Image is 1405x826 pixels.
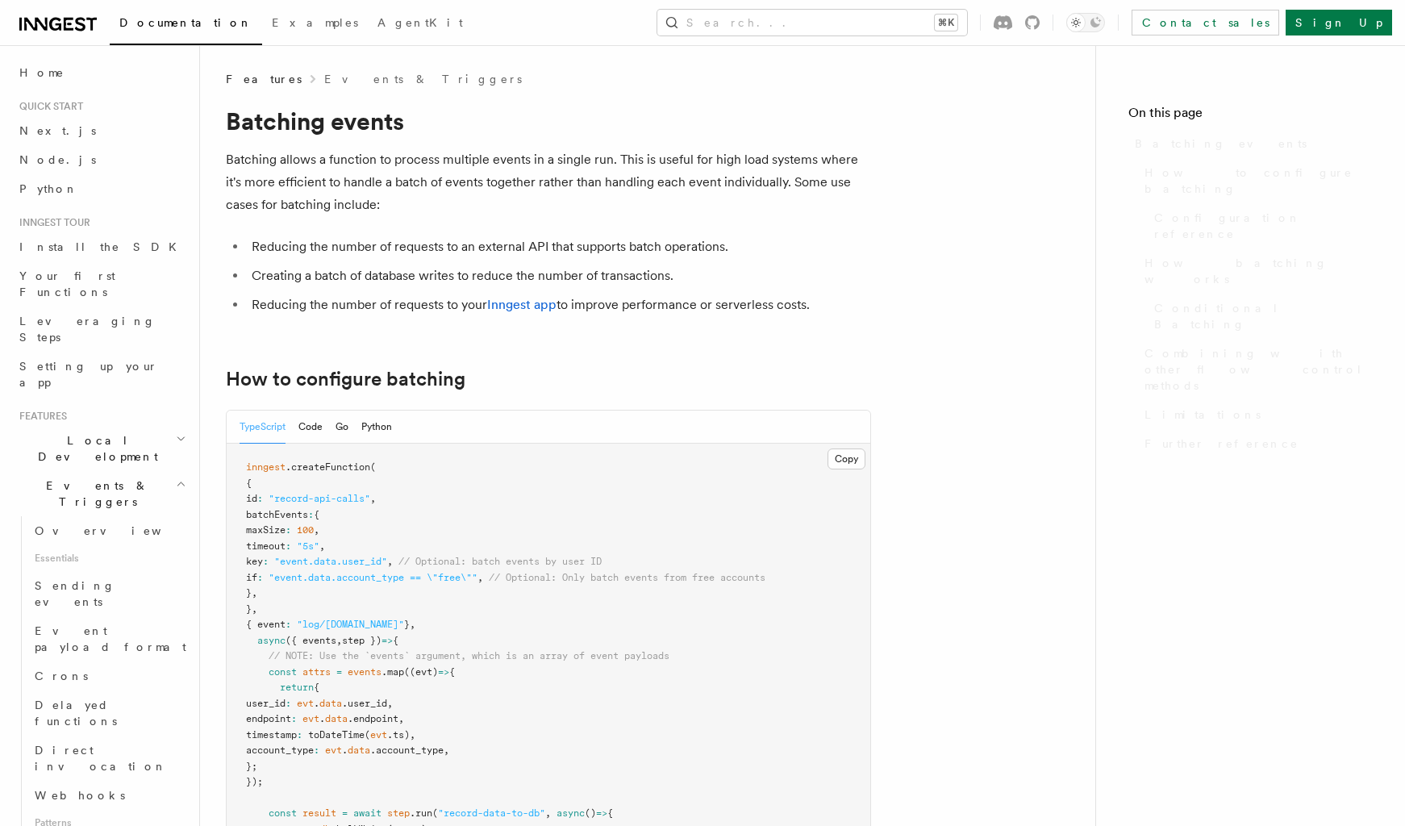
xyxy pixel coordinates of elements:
a: Further reference [1138,429,1373,458]
span: , [398,713,404,724]
span: : [286,540,291,552]
span: Inngest tour [13,216,90,229]
span: const [269,807,297,819]
span: => [381,635,393,646]
span: "record-data-to-db" [438,807,545,819]
a: Crons [28,661,190,690]
span: id [246,493,257,504]
a: How to configure batching [1138,158,1373,203]
span: = [336,666,342,678]
span: Overview [35,524,201,537]
span: , [319,540,325,552]
span: Delayed functions [35,699,117,728]
a: Documentation [110,5,262,45]
span: toDateTime [308,729,365,740]
span: Next.js [19,124,96,137]
span: . [314,698,319,709]
span: , [410,619,415,630]
span: : [286,524,291,536]
span: Sending events [35,579,115,608]
span: Webhooks [35,789,125,802]
span: ( [365,729,370,740]
a: Event payload format [28,616,190,661]
a: Inngest app [487,297,557,312]
span: { [246,478,252,489]
span: : [314,745,319,756]
a: Contact sales [1132,10,1279,35]
span: data [319,698,342,709]
a: Configuration reference [1148,203,1373,248]
button: Code [298,411,323,444]
span: Node.js [19,153,96,166]
a: Python [13,174,190,203]
button: Go [336,411,348,444]
span: Batching events [1135,136,1307,152]
span: Crons [35,670,88,682]
h1: Batching events [226,106,871,136]
span: Quick start [13,100,83,113]
p: Batching allows a function to process multiple events in a single run. This is useful for high lo... [226,148,871,216]
span: // Optional: Only batch events from free accounts [489,572,765,583]
span: , [336,635,342,646]
span: } [246,603,252,615]
span: Local Development [13,432,176,465]
a: Events & Triggers [324,71,522,87]
span: ( [370,461,376,473]
span: endpoint [246,713,291,724]
span: timeout [246,540,286,552]
span: maxSize [246,524,286,536]
a: Combining with other flow control methods [1138,339,1373,400]
button: Toggle dark mode [1066,13,1105,32]
span: . [342,745,348,756]
span: , [370,493,376,504]
span: AgentKit [377,16,463,29]
span: Further reference [1144,436,1299,452]
span: { [393,635,398,646]
span: const [269,666,297,678]
span: : [286,698,291,709]
span: .account_type [370,745,444,756]
span: , [387,556,393,567]
button: Local Development [13,426,190,471]
span: return [280,682,314,693]
span: ( [432,807,438,819]
span: Setting up your app [19,360,158,389]
span: : [257,493,263,504]
span: inngest [246,461,286,473]
span: attrs [302,666,331,678]
span: .createFunction [286,461,370,473]
span: evt [325,745,342,756]
span: , [444,745,449,756]
span: Conditional Batching [1154,300,1373,332]
a: Direct invocation [28,736,190,781]
span: .map [381,666,404,678]
span: key [246,556,263,567]
a: Setting up your app [13,352,190,397]
a: Sign Up [1286,10,1392,35]
span: .endpoint [348,713,398,724]
li: Reducing the number of requests to your to improve performance or serverless costs. [247,294,871,316]
span: user_id [246,698,286,709]
span: Limitations [1144,407,1261,423]
span: : [263,556,269,567]
a: How to configure batching [226,368,465,390]
span: How to configure batching [1144,165,1373,197]
span: Leveraging Steps [19,315,156,344]
span: , [545,807,551,819]
span: "event.data.account_type == \"free\"" [269,572,477,583]
kbd: ⌘K [935,15,957,31]
span: Documentation [119,16,252,29]
span: Essentials [28,545,190,571]
a: Examples [262,5,368,44]
span: "log/[DOMAIN_NAME]" [297,619,404,630]
a: Conditional Batching [1148,294,1373,339]
a: How batching works [1138,248,1373,294]
button: Search...⌘K [657,10,967,35]
span: .run [410,807,432,819]
a: Delayed functions [28,690,190,736]
h4: On this page [1128,103,1373,129]
span: async [257,635,286,646]
span: // Optional: batch events by user ID [398,556,602,567]
span: , [252,587,257,599]
span: Python [19,182,78,195]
